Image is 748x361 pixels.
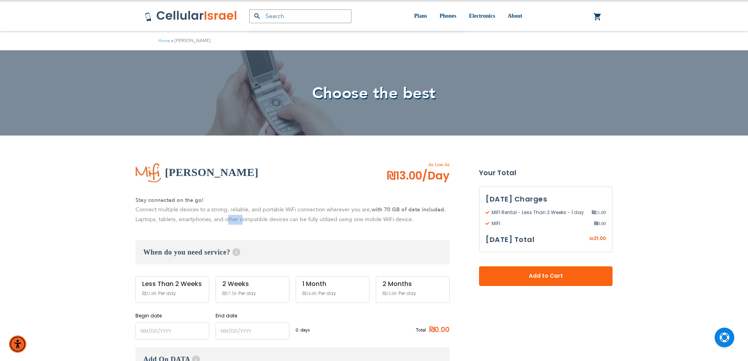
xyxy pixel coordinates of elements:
[165,165,258,180] h2: [PERSON_NAME]
[222,291,236,296] span: ₪17.50
[416,326,426,334] span: Total
[594,220,606,227] span: 0.00
[9,335,26,353] div: Accessibility Menu
[216,312,289,319] label: End date
[589,235,594,242] span: ₪
[135,240,450,264] h3: When do you need service?
[142,280,203,288] div: Less Than 2 Weeks
[592,209,595,216] span: ₪
[387,168,450,184] span: ₪13.00
[469,2,495,31] a: Electronics
[486,234,534,246] h3: [DATE] Total
[414,2,427,31] a: Plans
[505,272,587,280] span: Add to Cart
[312,82,436,104] span: Choose the best
[135,196,450,225] p: Connect multiple devices to a strong, reliable, and portable WiFi connection wherever you are, La...
[232,248,240,256] span: Help
[158,38,170,44] a: Home
[594,235,606,242] span: 21.00
[422,168,450,184] span: /Day
[382,291,397,296] span: ₪13.00
[249,9,351,23] input: Search
[508,13,522,19] span: About
[426,324,450,336] span: ₪0.00
[366,161,450,168] span: As Low As
[300,326,310,334] span: days
[144,10,238,22] img: Cellular Israel Logo
[486,220,594,227] span: MIFI
[135,323,209,339] input: MM/DD/YYYY
[296,326,300,334] span: 0
[135,196,203,204] strong: Stay connected on the go!
[469,13,495,19] span: Electronics
[414,13,427,19] span: Plans
[508,2,522,31] a: About
[592,209,606,216] span: 21.00
[439,2,456,31] a: Phones
[302,291,316,296] span: ₪14.00
[135,312,209,319] label: Begin date
[594,220,598,227] span: ₪
[479,167,613,179] strong: Your Total
[371,206,446,213] strong: with 70 GB of data included.
[318,290,336,297] span: Per day
[216,323,289,339] input: MM/DD/YYYY
[222,280,283,288] div: 2 Weeks
[439,13,456,19] span: Phones
[170,37,210,44] li: [PERSON_NAME]
[486,209,592,216] span: MIFI Rental - Less Than 2 Weeks - 1 day
[142,291,156,296] span: ₪21.00
[399,290,416,297] span: Per day
[158,290,176,297] span: Per day
[486,193,606,205] h3: [DATE] Charges
[382,280,443,288] div: 2 Months
[238,290,256,297] span: Per day
[479,266,613,286] button: Add to Cart
[135,162,161,182] img: MIFI Rental
[302,280,363,288] div: 1 Month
